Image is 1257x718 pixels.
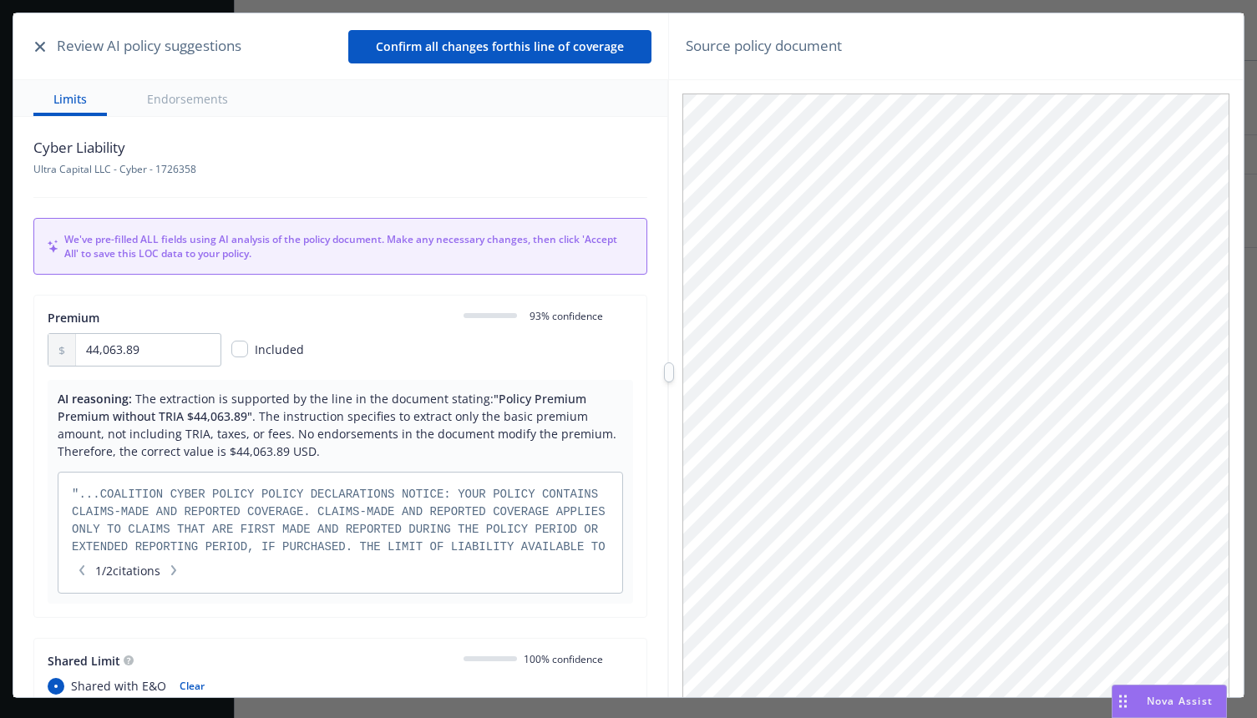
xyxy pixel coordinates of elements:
span: 100% confidence [524,652,603,666]
input: 0.00 [76,334,220,366]
span: The extraction is supported by the line in the document stating: . The instruction specifies to e... [58,391,616,459]
span: Premium [48,310,99,326]
button: Limits [33,80,107,116]
span: We've pre-filled ALL fields using AI analysis of the policy document. Make any necessary changes,... [64,232,633,260]
button: Endorsements [127,80,248,116]
span: Source policy document [686,35,842,57]
span: Review AI policy suggestions [57,35,241,57]
span: Shared with E&O [71,677,166,695]
span: 0 [524,309,530,323]
button: Nova Assist [1112,685,1227,718]
input: Shared with E&O [48,678,64,695]
span: Included [255,341,304,357]
div: "... ..." [72,486,609,555]
span: 93 % confidence [524,309,603,323]
div: Drag to move [1113,685,1133,717]
span: Shared Limit [48,653,120,669]
span: "Policy Premium Premium without TRIA $44,063.89" [58,391,586,424]
button: Clear [170,675,215,698]
span: AI reasoning: [58,391,132,407]
span: Cyber Liability [33,137,196,159]
span: Ultra Capital LLC - Cyber - 1726358 [33,162,196,176]
span: Nova Assist [1147,694,1213,708]
button: Confirm all changes forthis line of coverage [348,30,651,63]
span: 1 / 2 citations [72,562,184,579]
